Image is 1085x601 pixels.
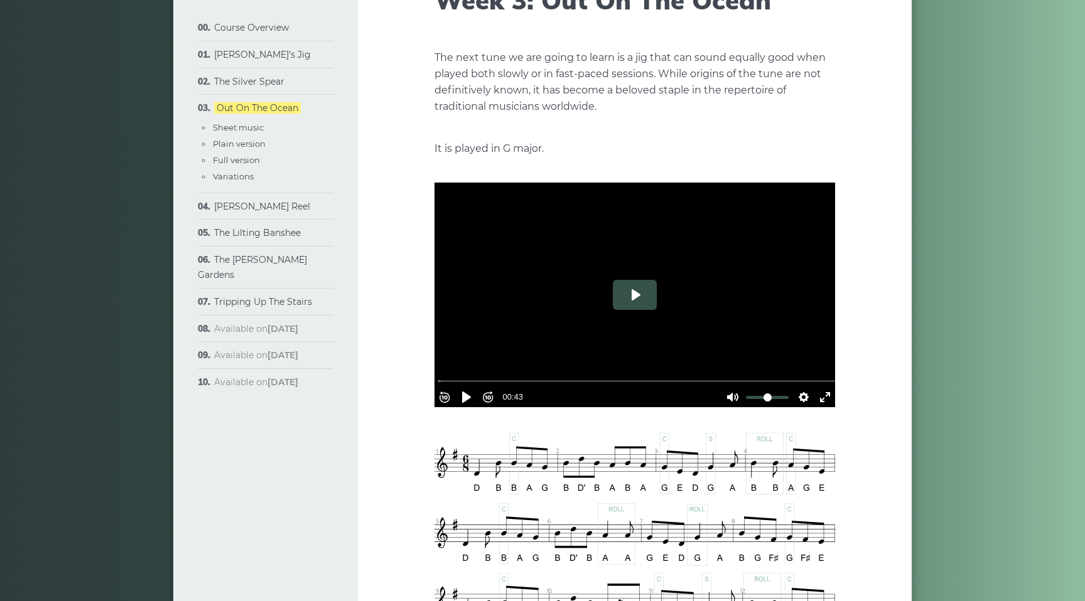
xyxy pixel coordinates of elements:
[214,102,301,114] a: Out On The Ocean
[267,376,298,388] strong: [DATE]
[213,122,264,132] a: Sheet music
[214,76,284,87] a: The Silver Spear
[214,349,298,361] span: Available on
[214,376,298,388] span: Available on
[198,254,307,280] a: The [PERSON_NAME] Gardens
[214,227,301,238] a: The Lilting Banshee
[213,171,254,181] a: Variations
[214,296,312,307] a: Tripping Up The Stairs
[214,323,298,334] span: Available on
[213,155,260,165] a: Full version
[267,323,298,334] strong: [DATE]
[214,49,311,60] a: [PERSON_NAME]’s Jig
[435,141,835,157] p: It is played in G major.
[435,50,835,115] p: The next tune we are going to learn is a jig that can sound equally good when played both slowly ...
[267,349,298,361] strong: [DATE]
[213,139,266,149] a: Plain version
[214,22,289,33] a: Course Overview
[214,201,310,212] a: [PERSON_NAME] Reel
